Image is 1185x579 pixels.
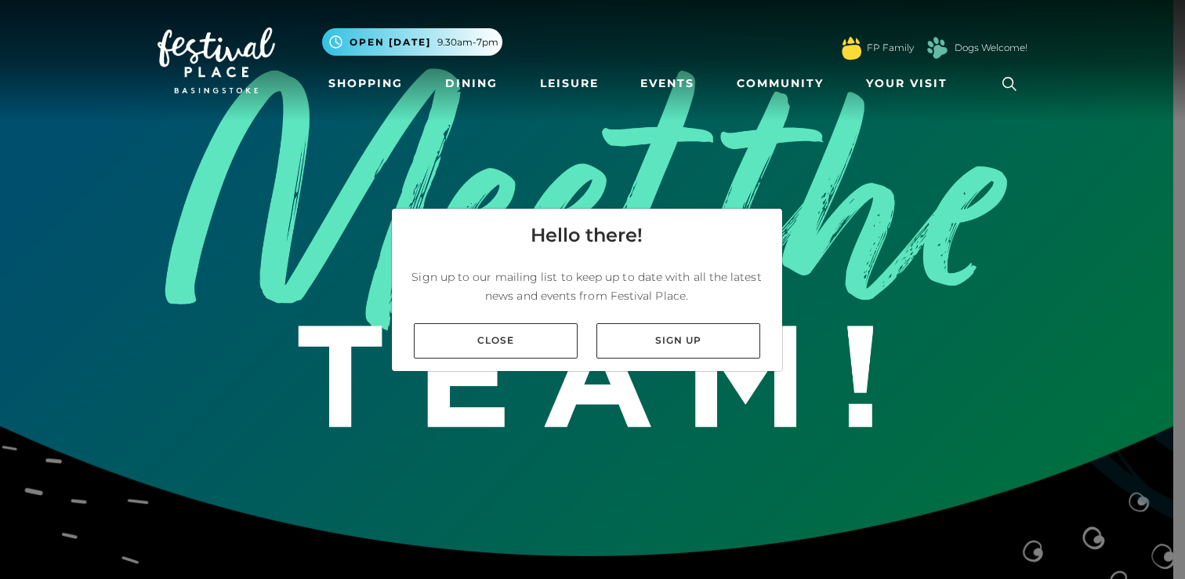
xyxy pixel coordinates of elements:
[866,75,948,92] span: Your Visit
[322,28,502,56] button: Open [DATE] 9.30am-7pm
[867,41,914,55] a: FP Family
[730,69,830,98] a: Community
[860,69,962,98] a: Your Visit
[634,69,701,98] a: Events
[955,41,1027,55] a: Dogs Welcome!
[534,69,605,98] a: Leisure
[414,323,578,359] a: Close
[404,268,770,305] p: Sign up to our mailing list to keep up to date with all the latest news and events from Festival ...
[437,35,498,49] span: 9.30am-7pm
[596,323,760,359] a: Sign up
[350,35,431,49] span: Open [DATE]
[531,221,643,249] h4: Hello there!
[158,27,275,93] img: Festival Place Logo
[322,69,409,98] a: Shopping
[439,69,504,98] a: Dining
